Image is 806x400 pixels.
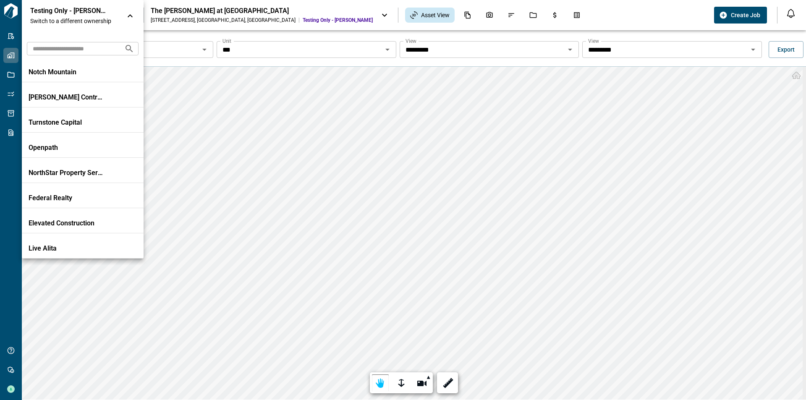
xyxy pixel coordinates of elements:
p: Testing Only - [PERSON_NAME] [30,7,106,15]
p: Live Alita [29,244,104,253]
p: Elevated Construction [29,219,104,227]
p: [PERSON_NAME] Contracting [29,93,104,102]
span: Switch to a different ownership [30,17,118,25]
p: NorthStar Property Services [29,169,104,177]
p: Openpath [29,144,104,152]
p: Turnstone Capital [29,118,104,127]
button: Search organizations [121,40,138,57]
p: Notch Mountain [29,68,104,76]
p: Federal Realty [29,194,104,202]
